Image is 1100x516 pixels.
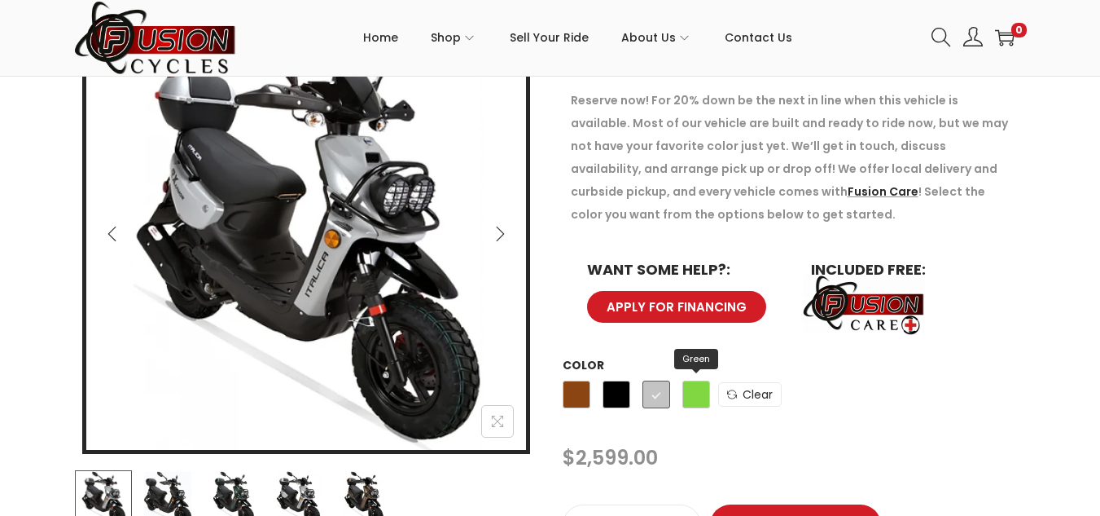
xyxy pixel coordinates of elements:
[482,216,518,252] button: Next
[237,1,919,74] nav: Primary navigation
[587,262,778,277] h6: WANT SOME HELP?:
[431,1,477,74] a: Shop
[510,1,589,74] a: Sell Your Ride
[621,17,676,58] span: About Us
[94,216,130,252] button: Previous
[718,382,782,407] a: Clear
[607,301,747,313] span: APPLY FOR FINANCING
[86,18,526,458] img: NEW ITALICA RX ARMOR 150
[563,444,576,471] span: $
[571,89,1019,226] p: Reserve now! For 20% down be the next in line when this vehicle is available. Most of our vehicle...
[848,183,918,200] a: Fusion Care
[563,444,658,471] bdi: 2,599.00
[363,1,398,74] a: Home
[621,1,692,74] a: About Us
[725,17,792,58] span: Contact Us
[563,357,604,373] label: Color
[587,291,766,323] a: APPLY FOR FINANCING
[811,262,1002,277] h6: INCLUDED FREE:
[363,17,398,58] span: Home
[510,17,589,58] span: Sell Your Ride
[995,28,1015,47] a: 0
[725,1,792,74] a: Contact Us
[674,349,718,369] span: Green
[431,17,461,58] span: Shop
